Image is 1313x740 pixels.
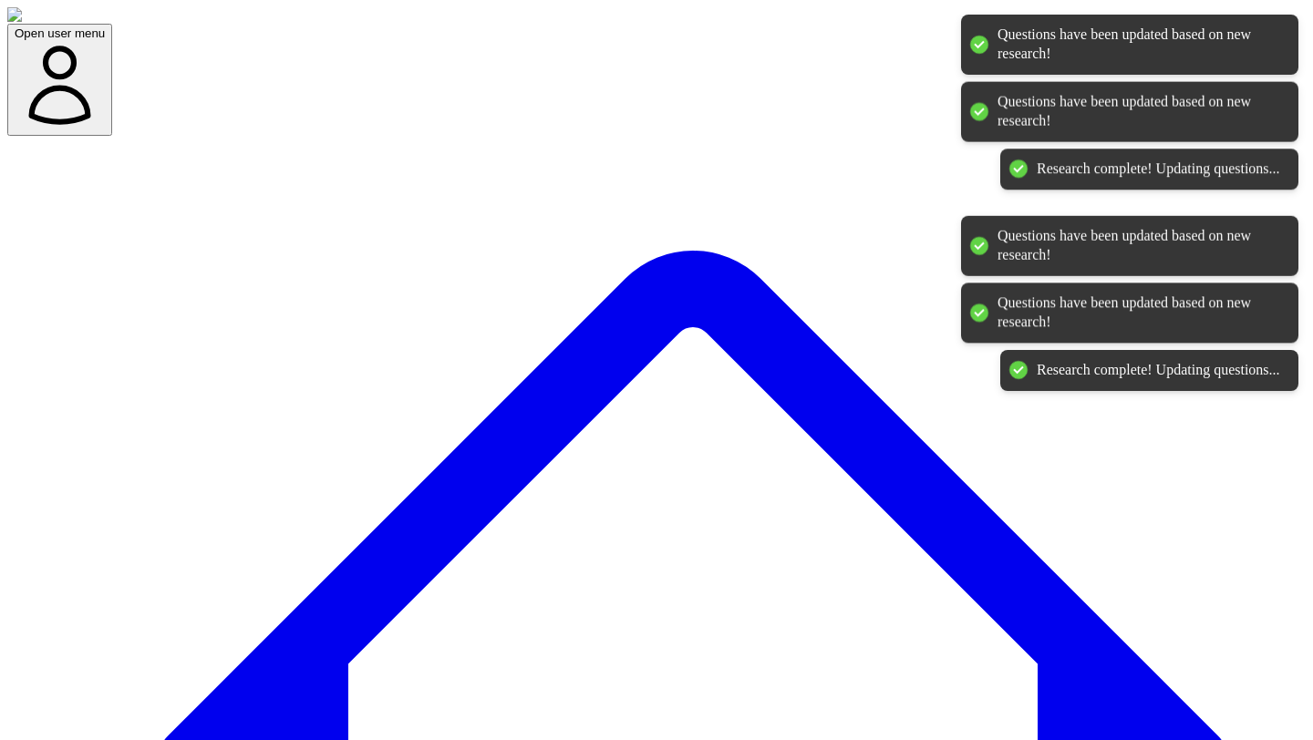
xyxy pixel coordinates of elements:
[998,227,1280,265] div: Questions have been updated based on new research!
[15,26,105,40] span: Open user menu
[998,93,1280,131] div: Questions have been updated based on new research!
[998,26,1280,64] div: Questions have been updated based on new research!
[1037,159,1280,179] div: Research complete! Updating questions...
[7,24,112,136] button: Open user menu
[1037,361,1280,380] div: Research complete! Updating questions...
[7,7,57,24] img: Leaps
[998,293,1280,332] div: Questions have been updated based on new research!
